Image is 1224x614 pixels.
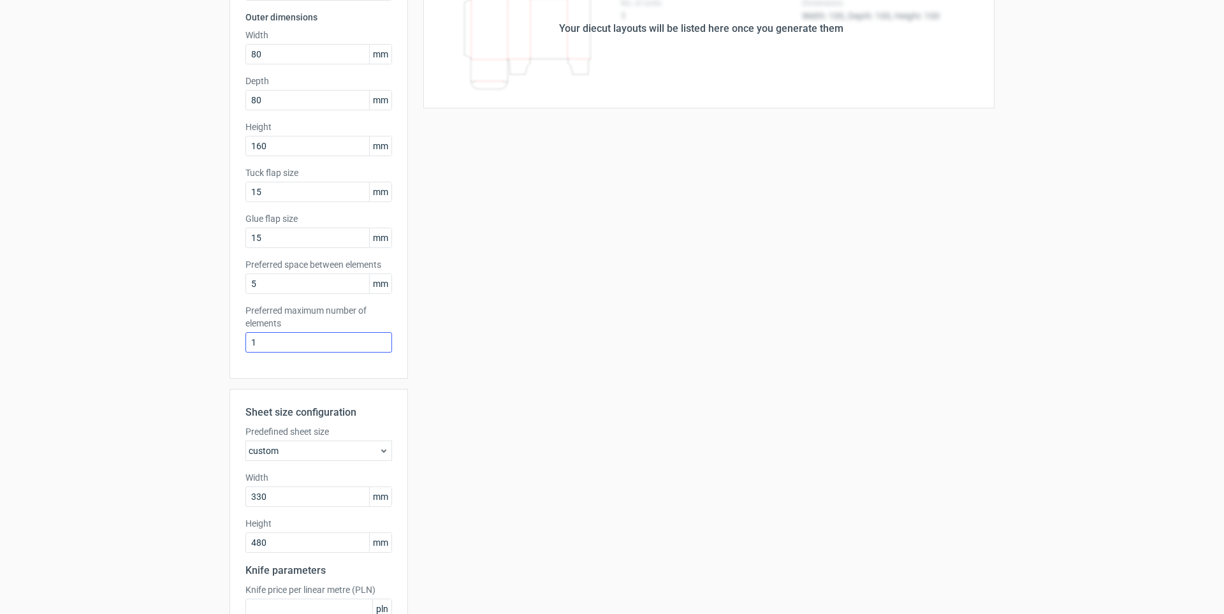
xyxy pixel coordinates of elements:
h2: Knife parameters [245,563,392,578]
span: mm [369,91,391,110]
h2: Sheet size configuration [245,405,392,420]
input: custom [245,532,392,553]
span: mm [369,228,391,247]
label: Width [245,29,392,41]
label: Depth [245,75,392,87]
span: mm [369,136,391,156]
label: Preferred maximum number of elements [245,304,392,330]
label: Height [245,517,392,530]
span: mm [369,182,391,201]
label: Glue flap size [245,212,392,225]
label: Preferred space between elements [245,258,392,271]
label: Predefined sheet size [245,425,392,438]
h3: Outer dimensions [245,11,392,24]
span: mm [369,45,391,64]
label: Width [245,471,392,484]
div: Your diecut layouts will be listed here once you generate them [559,21,843,36]
span: mm [369,487,391,506]
span: mm [369,274,391,293]
label: Height [245,121,392,133]
div: custom [245,441,392,461]
label: Knife price per linear metre (PLN) [245,583,392,596]
span: mm [369,533,391,552]
input: custom [245,486,392,507]
label: Tuck flap size [245,166,392,179]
